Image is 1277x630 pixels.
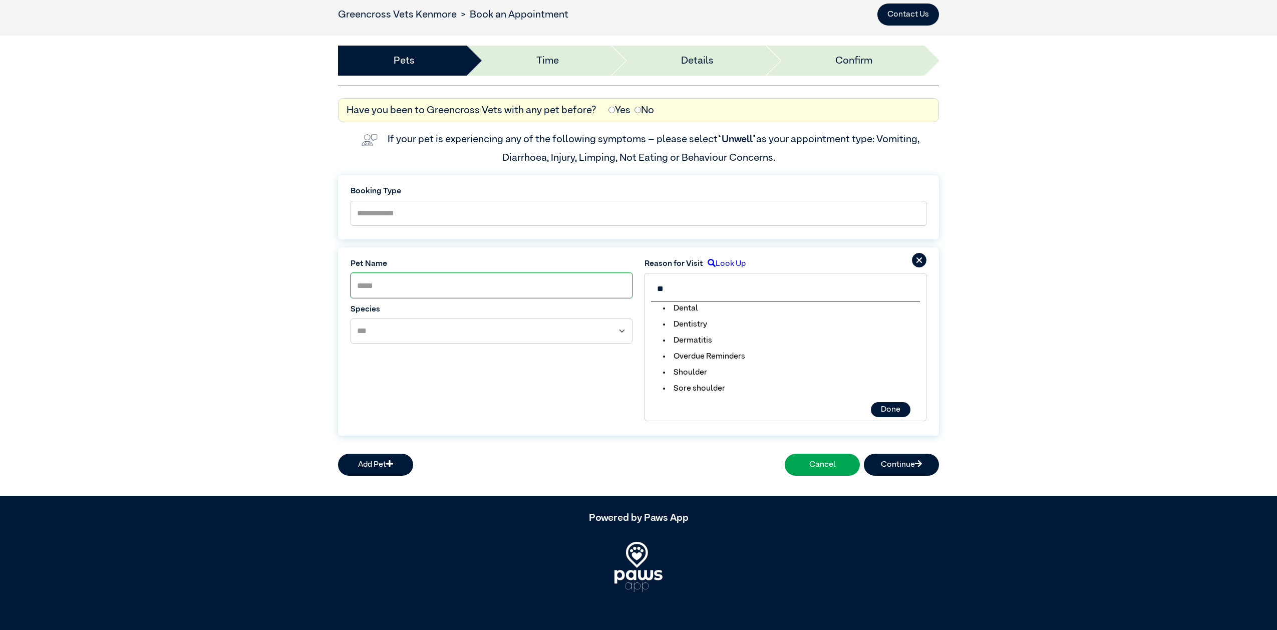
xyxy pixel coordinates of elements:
[785,454,860,476] button: Cancel
[703,258,746,270] label: Look Up
[645,258,703,270] label: Reason for Visit
[347,103,596,118] label: Have you been to Greencross Vets with any pet before?
[351,303,632,316] label: Species
[655,383,733,395] li: Sore shoulder
[634,107,641,113] input: No
[634,103,654,118] label: No
[614,542,663,592] img: PawsApp
[608,107,615,113] input: Yes
[338,7,568,22] nav: breadcrumb
[338,10,457,20] a: Greencross Vets Kenmore
[877,4,939,26] button: Contact Us
[388,134,921,162] label: If your pet is experiencing any of the following symptoms – please select as your appointment typ...
[338,512,939,524] h5: Powered by Paws App
[608,103,630,118] label: Yes
[718,134,756,144] span: “Unwell”
[338,454,413,476] button: Add Pet
[655,302,706,314] li: Dental
[655,335,720,347] li: Dermatitis
[457,7,568,22] li: Book an Appointment
[864,454,939,476] button: Continue
[871,402,910,417] button: Done
[655,367,715,379] li: Shoulder
[358,130,382,150] img: vet
[351,258,632,270] label: Pet Name
[655,351,753,363] li: Overdue Reminders
[655,319,715,331] li: Dentistry
[351,185,926,197] label: Booking Type
[394,53,415,68] a: Pets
